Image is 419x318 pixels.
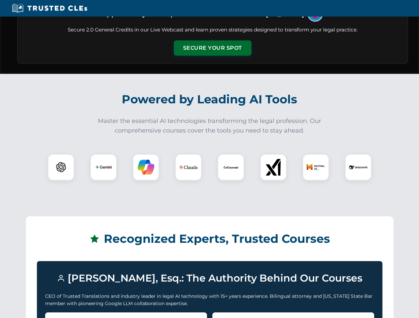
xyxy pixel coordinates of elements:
div: Copilot [133,154,159,181]
img: xAI Logo [265,159,282,176]
img: ChatGPT Logo [51,158,71,177]
img: Mistral AI Logo [307,158,325,177]
div: Claude [175,154,202,181]
div: DeepSeek [345,154,372,181]
h2: Powered by Leading AI Tools [26,88,393,111]
div: Gemini [90,154,117,181]
h2: Recognized Experts, Trusted Courses [37,227,383,250]
div: CoCounsel [218,154,244,181]
button: Secure Your Spot [174,40,251,56]
div: Mistral AI [303,154,329,181]
div: xAI [260,154,287,181]
div: ChatGPT [48,154,74,181]
img: DeepSeek Logo [349,158,368,177]
p: CEO of Trusted Translations and industry leader in legal AI technology with 15+ years experience.... [45,292,374,307]
img: Claude Logo [179,158,198,177]
img: Trusted CLEs [10,3,89,13]
p: Secure 2.0 General Credits in our Live Webcast and learn proven strategies designed to transform ... [26,26,400,34]
img: Gemini Logo [95,159,112,176]
img: Copilot Logo [138,159,154,176]
img: CoCounsel Logo [223,159,239,176]
h3: [PERSON_NAME], Esq.: The Authority Behind Our Courses [45,269,374,287]
p: Master the essential AI technologies transforming the legal profession. Our comprehensive courses... [94,116,326,135]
